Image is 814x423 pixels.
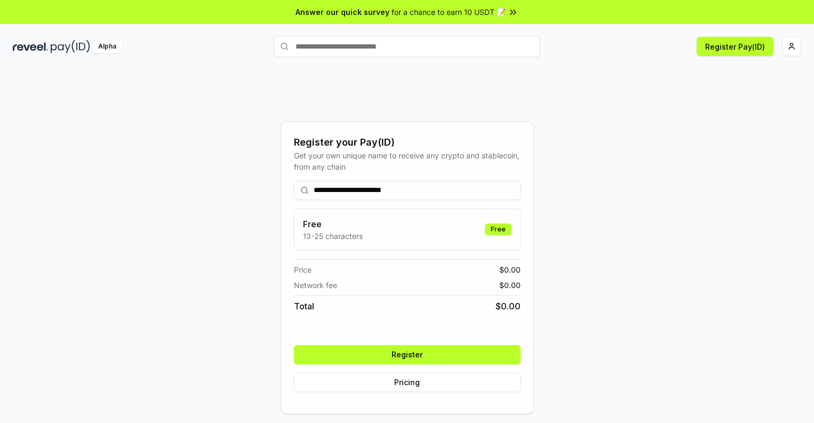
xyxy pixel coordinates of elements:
[496,300,521,313] span: $ 0.00
[499,280,521,291] span: $ 0.00
[294,373,521,392] button: Pricing
[294,300,314,313] span: Total
[13,40,49,53] img: reveel_dark
[499,264,521,275] span: $ 0.00
[303,230,363,242] p: 13-25 characters
[294,280,337,291] span: Network fee
[294,150,521,172] div: Get your own unique name to receive any crypto and stablecoin, from any chain
[303,218,363,230] h3: Free
[485,224,512,235] div: Free
[92,40,122,53] div: Alpha
[296,6,389,18] span: Answer our quick survey
[51,40,90,53] img: pay_id
[294,345,521,364] button: Register
[294,135,521,150] div: Register your Pay(ID)
[294,264,312,275] span: Price
[392,6,506,18] span: for a chance to earn 10 USDT 📝
[697,37,773,56] button: Register Pay(ID)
